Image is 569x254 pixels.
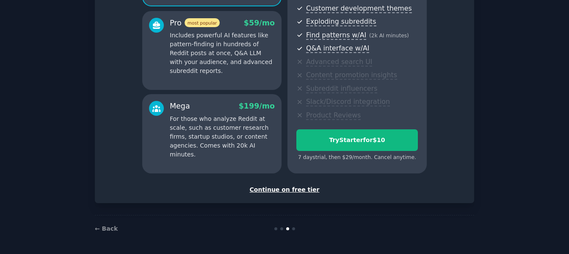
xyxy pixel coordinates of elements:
[306,31,366,40] span: Find patterns w/AI
[296,129,418,151] button: TryStarterfor$10
[306,98,390,106] span: Slack/Discord integration
[306,58,372,67] span: Advanced search UI
[306,4,412,13] span: Customer development themes
[297,136,417,145] div: Try Starter for $10
[239,102,275,110] span: $ 199 /mo
[185,18,220,27] span: most popular
[296,154,418,162] div: 7 days trial, then $ 29 /month . Cancel anytime.
[306,44,369,53] span: Q&A interface w/AI
[244,19,275,27] span: $ 59 /mo
[306,17,376,26] span: Exploding subreddits
[170,31,275,75] p: Includes powerful AI features like pattern-finding in hundreds of Reddit posts at once, Q&A LLM w...
[170,101,190,112] div: Mega
[170,114,275,159] p: For those who analyze Reddit at scale, such as customer research firms, startup studios, or conte...
[306,84,377,93] span: Subreddit influencers
[306,71,397,80] span: Content promotion insights
[104,185,465,194] div: Continue on free tier
[170,18,220,28] div: Pro
[369,33,409,39] span: ( 2k AI minutes )
[95,225,118,232] a: ← Back
[306,111,361,120] span: Product Reviews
